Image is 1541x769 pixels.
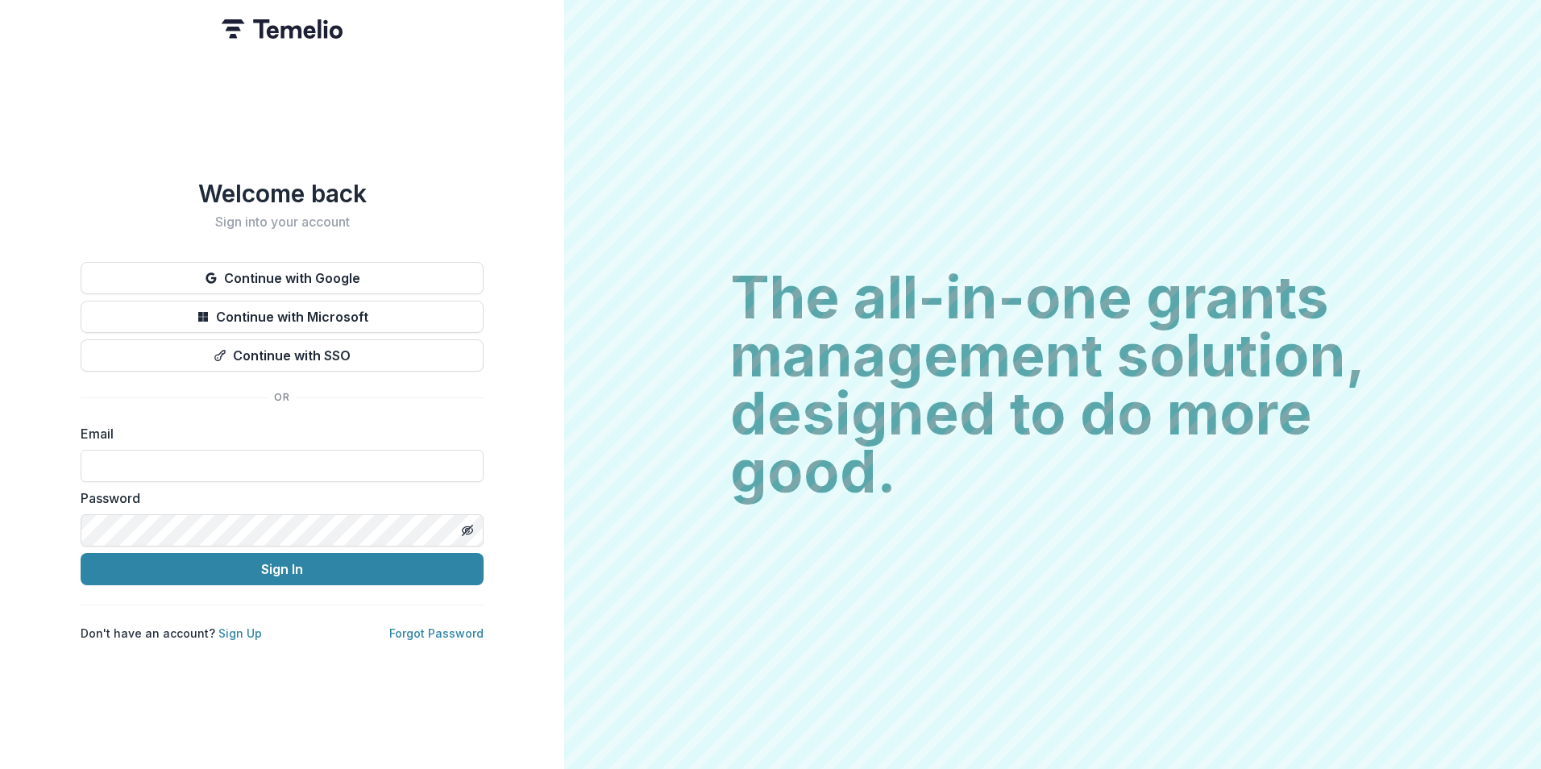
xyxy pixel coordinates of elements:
a: Forgot Password [389,626,484,640]
img: Temelio [222,19,343,39]
a: Sign Up [218,626,262,640]
button: Continue with Google [81,262,484,294]
label: Email [81,424,474,443]
h2: Sign into your account [81,214,484,230]
button: Toggle password visibility [455,518,480,543]
label: Password [81,488,474,508]
button: Sign In [81,553,484,585]
button: Continue with Microsoft [81,301,484,333]
h1: Welcome back [81,179,484,208]
button: Continue with SSO [81,339,484,372]
p: Don't have an account? [81,625,262,642]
